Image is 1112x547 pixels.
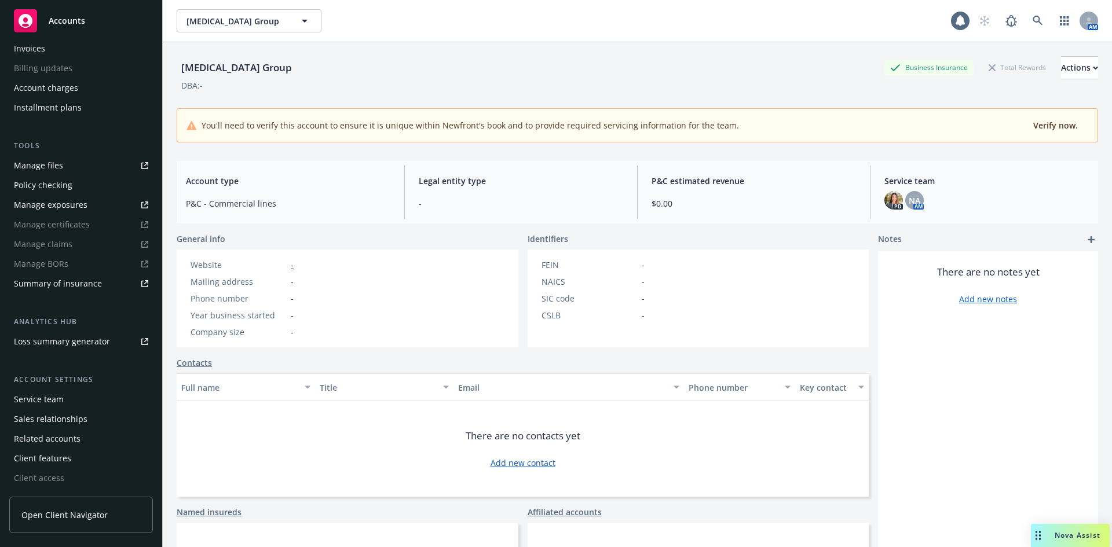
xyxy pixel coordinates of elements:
span: [MEDICAL_DATA] Group [186,15,287,27]
a: Search [1026,9,1049,32]
span: Verify now. [1033,120,1078,131]
a: Add new contact [491,457,555,469]
div: SIC code [542,292,637,304]
div: Account settings [9,374,153,386]
span: - [291,292,294,304]
div: Invoices [14,39,45,58]
a: Accounts [9,5,153,37]
span: - [291,309,294,321]
img: photo [884,191,903,210]
div: Actions [1061,57,1098,79]
span: - [642,309,645,321]
div: Loss summary generator [14,332,110,351]
a: Switch app [1053,9,1076,32]
a: Policy checking [9,176,153,194]
div: Sales relationships [14,410,87,428]
span: There are no notes yet [937,265,1040,279]
a: Account charges [9,79,153,97]
a: add [1084,233,1098,247]
button: Full name [177,373,315,401]
button: Phone number [684,373,795,401]
div: Installment plans [14,98,82,117]
div: Phone number [689,381,777,394]
span: $0.00 [652,197,856,210]
span: P&C - Commercial lines [186,197,390,210]
span: Notes [878,233,902,247]
button: Email [453,373,684,401]
a: Add new notes [959,293,1017,305]
div: Manage exposures [14,196,87,214]
a: Named insureds [177,506,242,518]
div: Summary of insurance [14,274,102,293]
button: Nova Assist [1031,524,1110,547]
button: Verify now. [1032,118,1079,133]
div: Total Rewards [983,60,1052,75]
a: Summary of insurance [9,274,153,293]
div: Policy checking [14,176,72,194]
span: Open Client Navigator [21,509,108,521]
a: Installment plans [9,98,153,117]
span: P&C estimated revenue [652,175,856,187]
div: Company size [191,326,286,338]
a: Related accounts [9,429,153,448]
a: Affiliated accounts [528,506,602,518]
div: Client features [14,449,71,468]
div: Key contact [800,381,851,394]
a: - [291,259,294,270]
div: Drag to move [1031,524,1045,547]
span: Service team [884,175,1089,187]
span: Billing updates [9,59,153,78]
button: Actions [1061,56,1098,79]
div: Title [320,381,436,394]
span: - [419,197,623,210]
div: FEIN [542,259,637,271]
a: Invoices [9,39,153,58]
a: Manage exposures [9,196,153,214]
div: Year business started [191,309,286,321]
div: Business Insurance [884,60,974,75]
a: Report a Bug [1000,9,1023,32]
div: CSLB [542,309,637,321]
span: You'll need to verify this account to ensure it is unique within Newfront's book and to provide r... [202,119,739,131]
span: - [642,259,645,271]
div: Related accounts [14,429,81,448]
a: Service team [9,390,153,409]
a: Sales relationships [9,410,153,428]
a: Manage files [9,156,153,175]
div: Email [458,381,667,394]
span: - [642,292,645,304]
div: Mailing address [191,276,286,288]
div: DBA: - [181,79,203,91]
button: Title [315,373,453,401]
span: Manage BORs [9,255,153,273]
span: Accounts [49,16,85,25]
div: Manage files [14,156,63,175]
span: Manage claims [9,235,153,254]
div: Full name [181,381,298,394]
div: [MEDICAL_DATA] Group [177,60,297,75]
span: - [642,276,645,288]
span: Manage certificates [9,215,153,234]
a: Client features [9,449,153,468]
button: Key contact [795,373,869,401]
div: Tools [9,140,153,152]
div: Service team [14,390,64,409]
a: Start snowing [973,9,996,32]
span: Nova Assist [1055,530,1100,540]
div: Phone number [191,292,286,304]
div: Account charges [14,79,78,97]
span: Client access [9,469,153,487]
span: Identifiers [528,233,568,245]
span: - [291,326,294,338]
span: Account type [186,175,390,187]
span: NA [909,194,920,207]
button: [MEDICAL_DATA] Group [177,9,321,32]
div: NAICS [542,276,637,288]
span: General info [177,233,225,245]
div: Analytics hub [9,316,153,328]
a: Loss summary generator [9,332,153,351]
span: - [291,276,294,288]
span: There are no contacts yet [466,429,580,443]
a: Contacts [177,357,212,369]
